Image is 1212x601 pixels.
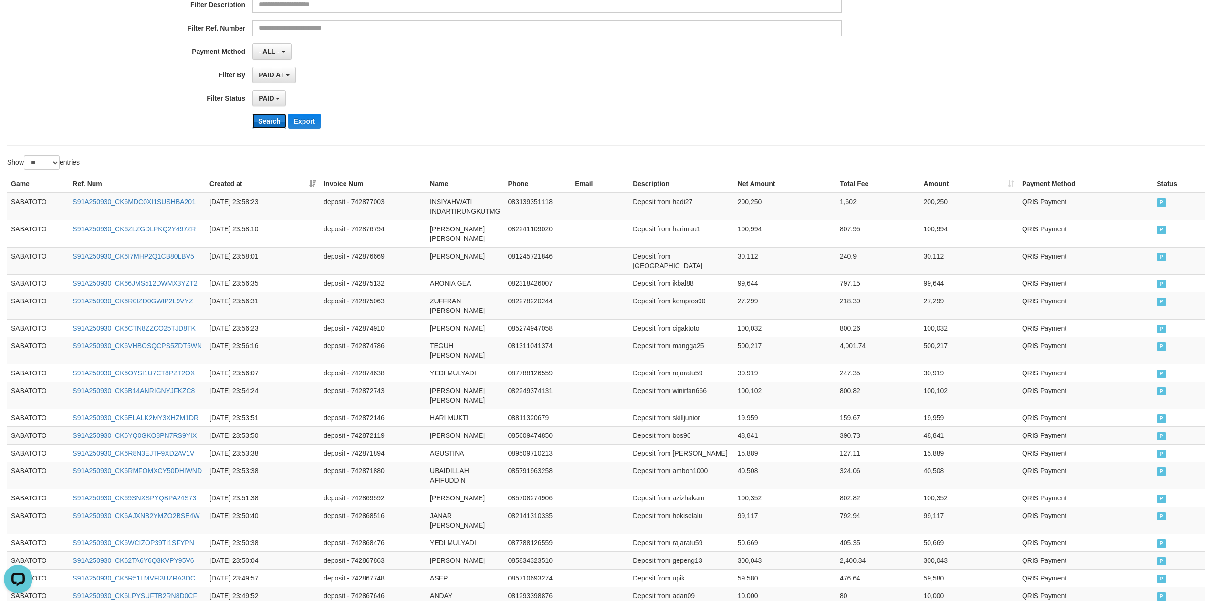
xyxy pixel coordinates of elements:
[426,247,504,274] td: [PERSON_NAME]
[73,297,193,305] a: S91A250930_CK6R0IZD0GWIP2L9VYZ
[504,507,572,534] td: 082141310335
[7,364,69,382] td: SABATOTO
[206,551,320,569] td: [DATE] 23:50:04
[206,507,320,534] td: [DATE] 23:50:40
[1157,298,1166,306] span: PAID
[504,489,572,507] td: 085708274906
[1157,495,1166,503] span: PAID
[206,220,320,247] td: [DATE] 23:58:10
[73,449,194,457] a: S91A250930_CK6R8N3EJTF9XD2AV1V
[629,175,733,193] th: Description
[73,432,197,439] a: S91A250930_CK6YQ0GKO8PN7RS9YIX
[629,292,733,319] td: Deposit from kempros90
[734,426,836,444] td: 48,841
[1157,512,1166,520] span: PAID
[1157,557,1166,565] span: PAID
[206,534,320,551] td: [DATE] 23:50:38
[734,382,836,409] td: 100,102
[1157,432,1166,440] span: PAID
[734,337,836,364] td: 500,217
[836,462,920,489] td: 324.06
[734,292,836,319] td: 27,299
[734,489,836,507] td: 100,352
[734,175,836,193] th: Net Amount
[919,274,1018,292] td: 99,644
[629,220,733,247] td: Deposit from harimau1
[836,319,920,337] td: 800.26
[7,426,69,444] td: SABATOTO
[629,426,733,444] td: Deposit from bos96
[426,507,504,534] td: JANAR [PERSON_NAME]
[1157,450,1166,458] span: PAID
[73,574,195,582] a: S91A250930_CK6R51LMVFI3UZRA3DC
[259,48,280,55] span: - ALL -
[206,409,320,426] td: [DATE] 23:53:51
[7,155,80,170] label: Show entries
[1018,319,1153,337] td: QRIS Payment
[426,551,504,569] td: [PERSON_NAME]
[629,551,733,569] td: Deposit from gepeng13
[1157,575,1166,583] span: PAID
[320,551,426,569] td: deposit - 742867863
[629,274,733,292] td: Deposit from ikbal88
[1157,592,1166,601] span: PAID
[320,489,426,507] td: deposit - 742869592
[734,220,836,247] td: 100,994
[7,193,69,220] td: SABATOTO
[426,337,504,364] td: TEGUH [PERSON_NAME]
[252,90,286,106] button: PAID
[629,507,733,534] td: Deposit from hokiselalu
[629,193,733,220] td: Deposit from hadi27
[4,4,32,32] button: Open LiveChat chat widget
[1157,198,1166,207] span: PAID
[1018,551,1153,569] td: QRIS Payment
[7,444,69,462] td: SABATOTO
[206,337,320,364] td: [DATE] 23:56:16
[73,414,199,422] a: S91A250930_CK6ELALK2MY3XHZM1DR
[206,444,320,462] td: [DATE] 23:53:38
[734,319,836,337] td: 100,032
[504,292,572,319] td: 082278220244
[734,534,836,551] td: 50,669
[426,569,504,587] td: ASEP
[206,426,320,444] td: [DATE] 23:53:50
[426,462,504,489] td: UBAIDILLAH AFIFUDDIN
[320,364,426,382] td: deposit - 742874638
[320,534,426,551] td: deposit - 742868476
[426,444,504,462] td: AGUSTINA
[1018,337,1153,364] td: QRIS Payment
[426,274,504,292] td: ARONIA GEA
[629,247,733,274] td: Deposit from [GEOGRAPHIC_DATA]
[836,569,920,587] td: 476.64
[426,364,504,382] td: YEDI MULYADI
[73,280,197,287] a: S91A250930_CK66JMS512DWMX3YZT2
[73,252,194,260] a: S91A250930_CK6I7MHP2Q1CB80LBV5
[629,409,733,426] td: Deposit from skilljunior
[69,175,206,193] th: Ref. Num
[1018,462,1153,489] td: QRIS Payment
[1157,387,1166,395] span: PAID
[836,444,920,462] td: 127.11
[504,337,572,364] td: 081311041374
[206,175,320,193] th: Created at: activate to sort column ascending
[629,444,733,462] td: Deposit from [PERSON_NAME]
[252,67,296,83] button: PAID AT
[73,557,194,564] a: S91A250930_CK62TA6Y6Q3KVPY95V6
[320,382,426,409] td: deposit - 742872743
[629,534,733,551] td: Deposit from rajaratu59
[426,175,504,193] th: Name
[426,193,504,220] td: INSIYAHWATI INDARTIRUNGKUTMG
[7,382,69,409] td: SABATOTO
[206,292,320,319] td: [DATE] 23:56:31
[1018,507,1153,534] td: QRIS Payment
[7,274,69,292] td: SABATOTO
[836,534,920,551] td: 405.35
[7,489,69,507] td: SABATOTO
[7,292,69,319] td: SABATOTO
[504,444,572,462] td: 089509710213
[73,539,194,547] a: S91A250930_CK6WCIZOP39TI1SFYPN
[504,175,572,193] th: Phone
[206,462,320,489] td: [DATE] 23:53:38
[7,534,69,551] td: SABATOTO
[734,247,836,274] td: 30,112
